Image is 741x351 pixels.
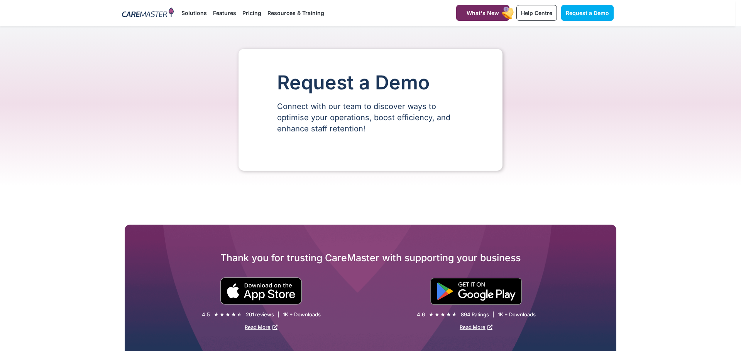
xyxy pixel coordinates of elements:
[429,311,457,319] div: 4.6/5
[417,311,425,318] div: 4.6
[521,10,552,16] span: Help Centre
[440,311,445,319] i: ★
[467,10,499,16] span: What's New
[452,311,457,319] i: ★
[237,311,242,319] i: ★
[220,311,225,319] i: ★
[277,72,464,93] h1: Request a Demo
[220,277,302,305] img: small black download on the apple app store button.
[246,311,321,318] div: 201 reviews | 1K + Downloads
[446,311,451,319] i: ★
[566,10,609,16] span: Request a Demo
[122,7,174,19] img: CareMaster Logo
[561,5,614,21] a: Request a Demo
[430,278,522,305] img: "Get is on" Black Google play button.
[231,311,236,319] i: ★
[214,311,219,319] i: ★
[245,324,277,330] a: Read More
[429,311,434,319] i: ★
[125,252,616,264] h2: Thank you for trusting CareMaster with supporting your business
[456,5,509,21] a: What's New
[516,5,557,21] a: Help Centre
[461,311,536,318] div: 894 Ratings | 1K + Downloads
[225,311,230,319] i: ★
[277,101,464,134] p: Connect with our team to discover ways to optimise your operations, boost efficiency, and enhance...
[435,311,440,319] i: ★
[460,324,492,330] a: Read More
[202,311,210,318] div: 4.5
[214,311,242,319] div: 4.5/5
